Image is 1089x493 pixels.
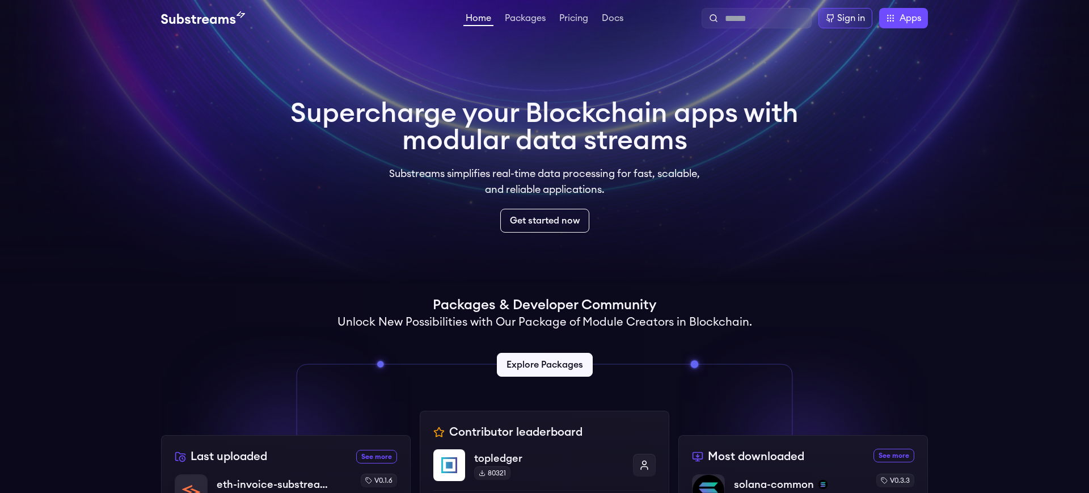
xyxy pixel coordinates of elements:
p: topledger [474,450,624,466]
a: See more recently uploaded packages [356,450,397,463]
a: Home [463,14,493,26]
img: topledger [433,449,465,481]
a: Packages [503,14,548,25]
p: Substreams simplifies real-time data processing for fast, scalable, and reliable applications. [381,166,708,197]
h1: Packages & Developer Community [433,296,656,314]
div: v0.1.6 [361,474,397,487]
h1: Supercharge your Blockchain apps with modular data streams [290,100,799,154]
img: Substream's logo [161,11,245,25]
p: eth-invoice-substreams [217,477,332,492]
p: solana-common [734,477,814,492]
a: Get started now [500,209,589,233]
div: v0.3.3 [876,474,914,487]
a: Docs [600,14,626,25]
a: Explore Packages [497,353,593,377]
div: Sign in [837,11,865,25]
img: solana [818,480,828,489]
a: Sign in [818,8,872,28]
a: Pricing [557,14,590,25]
div: 80321 [474,466,510,480]
a: See more most downloaded packages [873,449,914,462]
h2: Unlock New Possibilities with Our Package of Module Creators in Blockchain. [337,314,752,330]
a: topledgertopledger80321 [433,449,656,490]
span: Apps [900,11,921,25]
